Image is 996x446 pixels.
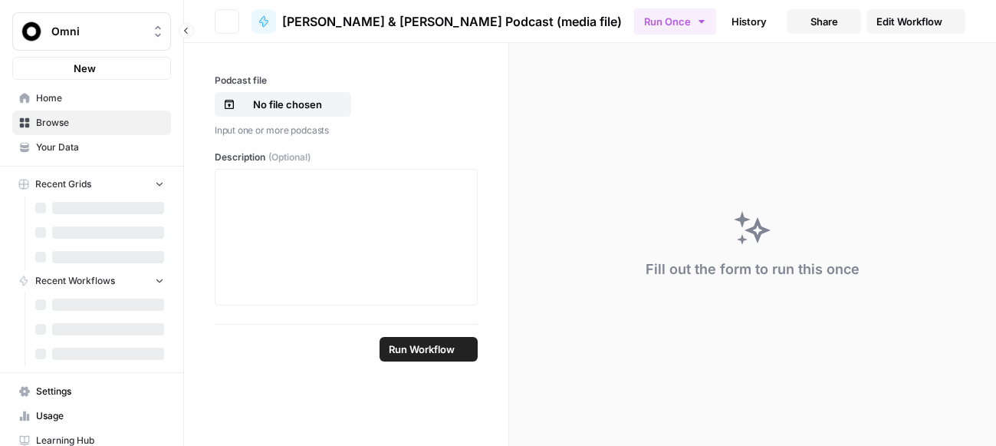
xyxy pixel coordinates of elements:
a: [PERSON_NAME] & [PERSON_NAME] Podcast (media file) [251,9,622,34]
button: Recent Grids [12,173,171,196]
a: Settings [12,379,171,404]
span: Share [810,14,838,29]
span: Settings [36,385,164,398]
span: Browse [36,116,164,130]
span: Recent Workflows [35,274,115,288]
span: Edit Workflow [876,14,942,29]
a: Edit Workflow [867,9,965,34]
span: [PERSON_NAME] & [PERSON_NAME] Podcast (media file) [282,12,622,31]
span: Your Data [36,140,164,154]
a: Usage [12,404,171,428]
a: Your Data [12,135,171,160]
span: Run Workflow [389,342,455,357]
p: Input one or more podcasts [215,123,478,138]
p: No file chosen [238,97,337,112]
button: Workspace: Omni [12,12,171,51]
div: Fill out the form to run this once [646,259,860,280]
span: Omni [51,24,144,39]
button: No file chosen [215,92,351,117]
a: History [722,9,776,34]
label: Podcast file [215,74,478,88]
button: Run Once [634,8,716,35]
button: New [12,57,171,80]
a: Browse [12,111,171,135]
span: Home [36,91,164,105]
span: Recent Grids [35,177,91,191]
span: New [74,61,96,76]
a: Home [12,86,171,111]
button: Share [787,9,861,34]
button: Recent Workflows [12,269,171,292]
span: Usage [36,409,164,423]
button: Run Workflow [380,337,478,362]
img: Omni Logo [18,18,45,45]
span: (Optional) [268,150,311,164]
label: Description [215,150,478,164]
